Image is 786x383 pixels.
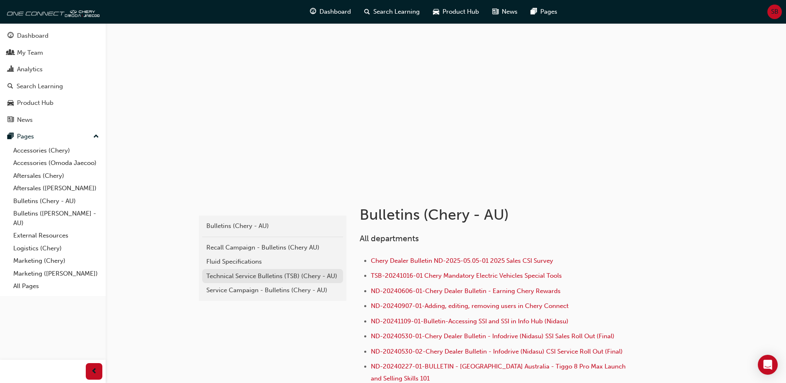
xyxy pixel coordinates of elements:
[7,49,14,57] span: people-icon
[371,287,561,295] a: ND-20240606-01-Chery Dealer Bulletin - Earning Chery Rewards
[10,242,102,255] a: Logistics (Chery)
[17,48,43,58] div: My Team
[10,144,102,157] a: Accessories (Chery)
[3,112,102,128] a: News
[10,182,102,195] a: Aftersales ([PERSON_NAME])
[371,302,568,310] a: ND-20240907-01-Adding, editing, removing users in Chery Connect
[433,7,439,17] span: car-icon
[371,318,568,325] a: ND-20241109-01-Bulletin-Accessing SSI and SSI in Info Hub (Nidasu)
[7,99,14,107] span: car-icon
[10,157,102,170] a: Accessories (Omoda Jaecoo)
[206,243,339,252] div: Recall Campaign - Bulletins (Chery AU)
[3,129,102,144] button: Pages
[17,82,63,91] div: Search Learning
[540,7,557,17] span: Pages
[492,7,498,17] span: news-icon
[7,116,14,124] span: news-icon
[371,332,614,340] a: ND-20240530-01-Chery Dealer Bulletin - Infodrive (Nidasu) SSI Sales Roll Out (Final)
[206,221,339,231] div: Bulletins (Chery - AU)
[202,283,343,298] a: Service Campaign - Bulletins (Chery - AU)
[371,272,562,279] a: TSB-20241016-01 Chery Mandatory Electric Vehicles Special Tools
[17,65,43,74] div: Analytics
[10,207,102,229] a: Bulletins ([PERSON_NAME] - AU)
[371,257,553,264] a: Chery Dealer Bulletin ND-2025-05.05-01 2025 Sales CSI Survey
[10,229,102,242] a: External Resources
[360,206,631,224] h1: Bulletins (Chery - AU)
[202,255,343,269] a: Fluid Specifications
[206,257,339,267] div: Fluid Specifications
[310,7,316,17] span: guage-icon
[364,7,370,17] span: search-icon
[758,355,778,375] div: Open Intercom Messenger
[3,28,102,44] a: Dashboard
[360,234,419,243] span: All departments
[771,7,779,17] span: SB
[371,363,627,382] a: ND-20240227-01-BULLETIN - [GEOGRAPHIC_DATA] Australia - Tiggo 8 Pro Max Launch and Selling Skills...
[91,366,97,377] span: prev-icon
[486,3,524,20] a: news-iconNews
[7,32,14,40] span: guage-icon
[17,115,33,125] div: News
[202,269,343,284] a: Technical Service Bulletins (TSB) (Chery - AU)
[3,45,102,61] a: My Team
[524,3,564,20] a: pages-iconPages
[502,7,518,17] span: News
[4,3,99,20] img: oneconnect
[206,286,339,295] div: Service Campaign - Bulletins (Chery - AU)
[7,66,14,73] span: chart-icon
[10,170,102,182] a: Aftersales (Chery)
[17,31,48,41] div: Dashboard
[7,83,13,90] span: search-icon
[7,133,14,141] span: pages-icon
[10,280,102,293] a: All Pages
[202,219,343,233] a: Bulletins (Chery - AU)
[358,3,426,20] a: search-iconSearch Learning
[531,7,537,17] span: pages-icon
[10,267,102,280] a: Marketing ([PERSON_NAME])
[3,62,102,77] a: Analytics
[371,348,623,355] a: ND-20240530-02-Chery Dealer Bulletin - Infodrive (Nidasu) CSI Service Roll Out (Final)
[10,195,102,208] a: Bulletins (Chery - AU)
[17,132,34,141] div: Pages
[3,27,102,129] button: DashboardMy TeamAnalyticsSearch LearningProduct HubNews
[426,3,486,20] a: car-iconProduct Hub
[202,240,343,255] a: Recall Campaign - Bulletins (Chery AU)
[443,7,479,17] span: Product Hub
[319,7,351,17] span: Dashboard
[3,95,102,111] a: Product Hub
[206,271,339,281] div: Technical Service Bulletins (TSB) (Chery - AU)
[303,3,358,20] a: guage-iconDashboard
[93,131,99,142] span: up-icon
[10,255,102,267] a: Marketing (Chery)
[767,5,782,19] button: SB
[3,79,102,94] a: Search Learning
[373,7,420,17] span: Search Learning
[17,98,53,108] div: Product Hub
